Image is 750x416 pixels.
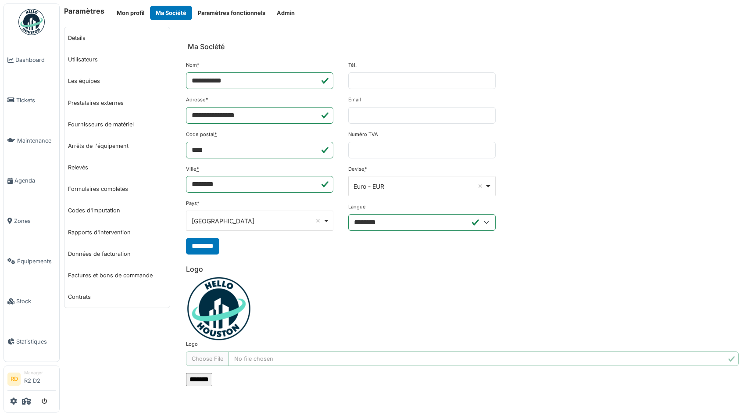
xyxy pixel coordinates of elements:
[16,297,56,305] span: Stock
[24,369,56,376] div: Manager
[64,7,104,15] h6: Paramètres
[64,265,170,286] a: Factures et bons de commande
[186,165,199,173] label: Ville
[16,337,56,346] span: Statistiques
[186,277,252,341] img: 7c8bvjfeu1brgtr1swx4ies59ccs
[197,62,200,68] abbr: Requis
[4,161,59,201] a: Agenda
[111,6,150,20] button: Mon profil
[186,131,217,138] label: Code postal
[7,369,56,391] a: RD ManagerR2 D2
[186,96,208,104] label: Adresse
[64,178,170,200] a: Formulaires complétés
[196,166,199,172] abbr: Requis
[64,92,170,114] a: Prestataires externes
[348,61,357,69] label: Tél.
[64,27,170,49] a: Détails
[186,265,739,273] h6: Logo
[18,9,45,35] img: Badge_color-CXgf-gQk.svg
[16,96,56,104] span: Tickets
[64,157,170,178] a: Relevés
[64,222,170,243] a: Rapports d'intervention
[348,203,366,211] label: Langue
[192,216,323,226] div: [GEOGRAPHIC_DATA]
[271,6,300,20] button: Admin
[186,341,198,348] label: Logo
[4,40,59,80] a: Dashboard
[4,201,59,241] a: Zones
[14,176,56,185] span: Agenda
[14,217,56,225] span: Zones
[64,200,170,221] a: Codes d'imputation
[15,56,56,64] span: Dashboard
[476,182,485,190] button: Remove item: 'EUR'
[364,166,367,172] abbr: Requis
[186,61,200,69] label: Nom
[214,131,217,137] abbr: Requis
[206,97,208,103] abbr: Requis
[17,257,56,265] span: Équipements
[64,135,170,157] a: Arrêts de l'équipement
[64,286,170,308] a: Contrats
[314,216,322,225] button: Remove item: 'BE'
[64,114,170,135] a: Fournisseurs de matériel
[348,96,361,104] label: Email
[4,322,59,362] a: Statistiques
[150,6,192,20] button: Ma Société
[348,165,367,173] label: Devise
[348,131,378,138] label: Numéro TVA
[17,136,56,145] span: Maintenance
[4,120,59,161] a: Maintenance
[24,369,56,388] li: R2 D2
[64,243,170,265] a: Données de facturation
[4,241,59,281] a: Équipements
[192,6,271,20] button: Paramètres fonctionnels
[4,80,59,121] a: Tickets
[4,281,59,322] a: Stock
[7,373,21,386] li: RD
[188,43,225,51] h6: Ma Société
[354,182,485,191] div: Euro - EUR
[64,70,170,92] a: Les équipes
[197,200,200,206] abbr: Requis
[186,200,200,207] label: Pays
[64,49,170,70] a: Utilisateurs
